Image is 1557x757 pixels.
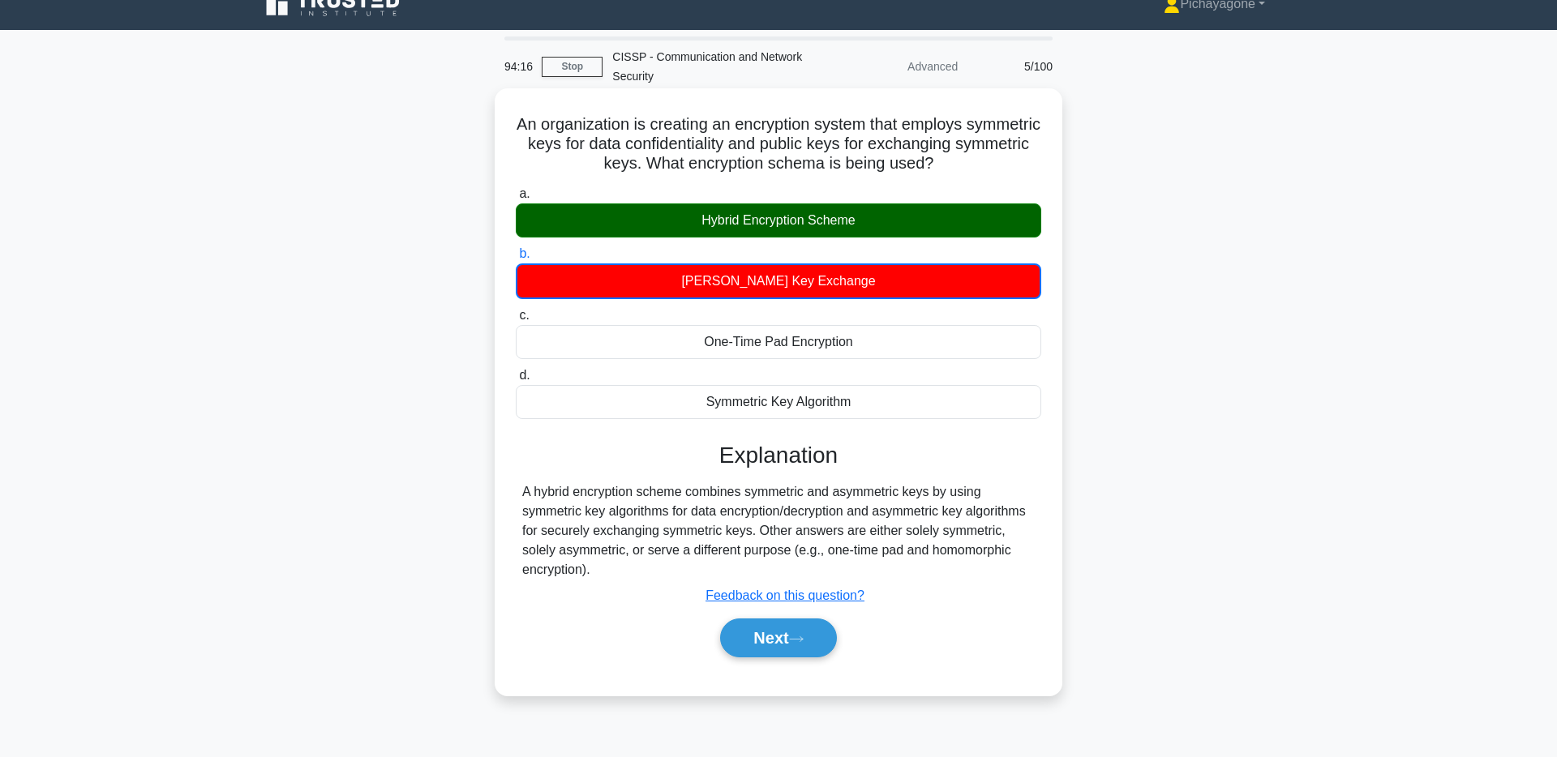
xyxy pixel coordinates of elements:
span: c. [519,308,529,322]
div: 94:16 [495,50,542,83]
h5: An organization is creating an encryption system that employs symmetric keys for data confidentia... [514,114,1043,174]
div: A hybrid encryption scheme combines symmetric and asymmetric keys by using symmetric key algorith... [522,482,1035,580]
span: b. [519,246,530,260]
span: d. [519,368,530,382]
div: Symmetric Key Algorithm [516,385,1041,419]
button: Next [720,618,836,657]
div: Hybrid Encryption Scheme [516,203,1041,237]
div: Advanced [826,50,967,83]
div: One-Time Pad Encryption [516,325,1041,359]
h3: Explanation [525,442,1032,469]
div: 5/100 [967,50,1062,83]
div: CISSP - Communication and Network Security [603,41,826,92]
span: a. [519,186,530,200]
a: Feedback on this question? [706,588,864,602]
a: Stop [542,57,603,77]
div: [PERSON_NAME] Key Exchange [516,263,1041,299]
